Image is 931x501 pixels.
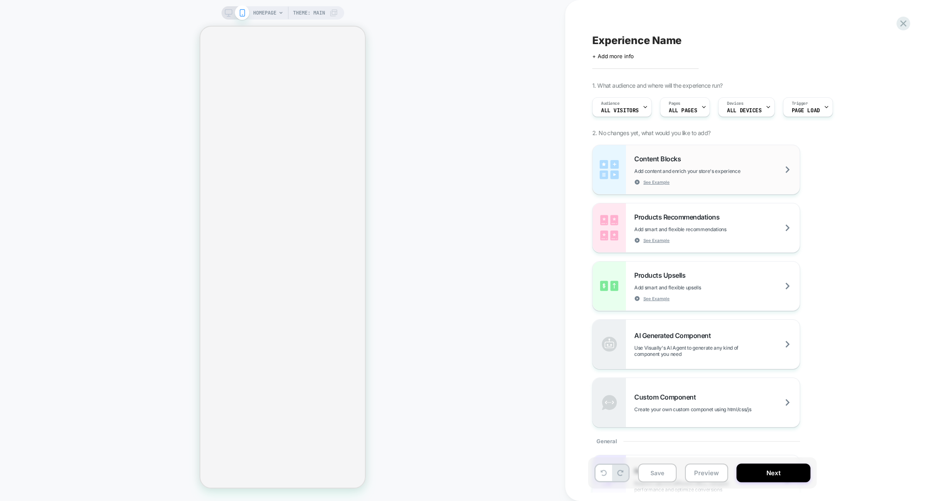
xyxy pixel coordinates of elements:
span: Products Upsells [634,271,690,279]
span: Experience Name [592,34,682,47]
span: AI Generated Component [634,331,715,340]
button: Save [638,464,677,482]
span: See Example [643,179,670,185]
span: See Example [643,237,670,243]
span: ALL DEVICES [727,108,761,114]
span: HOMEPAGE [253,6,276,20]
span: Pages [669,101,680,106]
span: Theme: MAIN [293,6,325,20]
span: Audience [601,101,620,106]
span: 2. No changes yet, what would you like to add? [592,129,710,136]
span: Page Load [792,108,820,114]
span: Add content and enrich your store's experience [634,168,782,174]
span: Use Visually's AI Agent to generate any kind of component you need [634,345,800,357]
span: Products Recommendations [634,213,724,221]
span: Add smart and flexible recommendations [634,226,768,232]
span: Trigger [792,101,808,106]
span: 1. What audience and where will the experience run? [592,82,722,89]
span: Devices [727,101,743,106]
span: + Add more info [592,53,634,59]
span: Custom Component [634,393,700,401]
span: See Example [643,296,670,301]
span: Create your own custom componet using html/css/js [634,406,793,412]
div: General [592,427,800,455]
button: Preview [685,464,728,482]
span: Add smart and flexible upsells [634,284,742,291]
button: Next [736,464,810,482]
span: ALL PAGES [669,108,697,114]
span: Content Blocks [634,155,685,163]
span: All Visitors [601,108,639,114]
